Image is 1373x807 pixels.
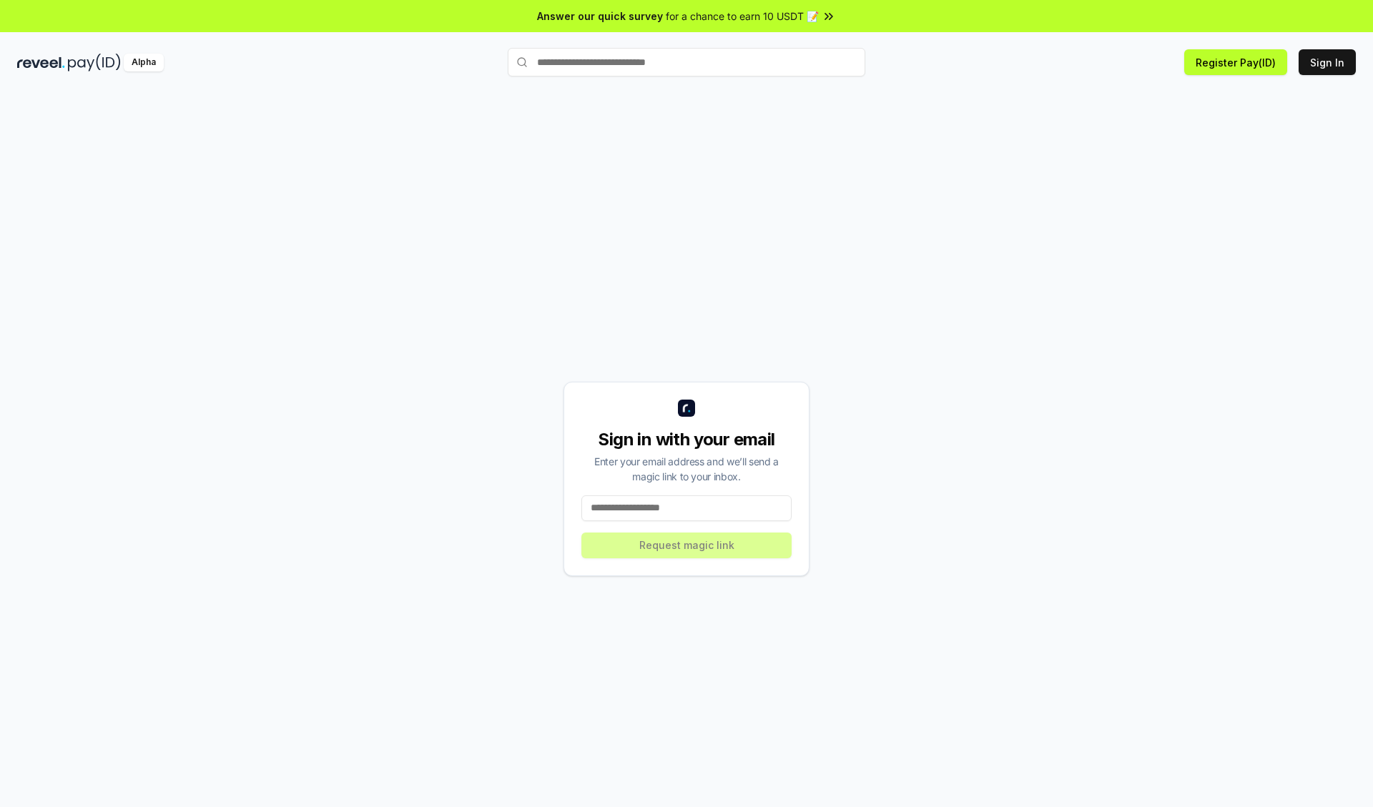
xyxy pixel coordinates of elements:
button: Sign In [1299,49,1356,75]
img: logo_small [678,400,695,417]
button: Register Pay(ID) [1184,49,1287,75]
img: reveel_dark [17,54,65,71]
div: Enter your email address and we’ll send a magic link to your inbox. [581,454,792,484]
div: Alpha [124,54,164,71]
span: Answer our quick survey [537,9,663,24]
img: pay_id [68,54,121,71]
span: for a chance to earn 10 USDT 📝 [666,9,819,24]
div: Sign in with your email [581,428,792,451]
